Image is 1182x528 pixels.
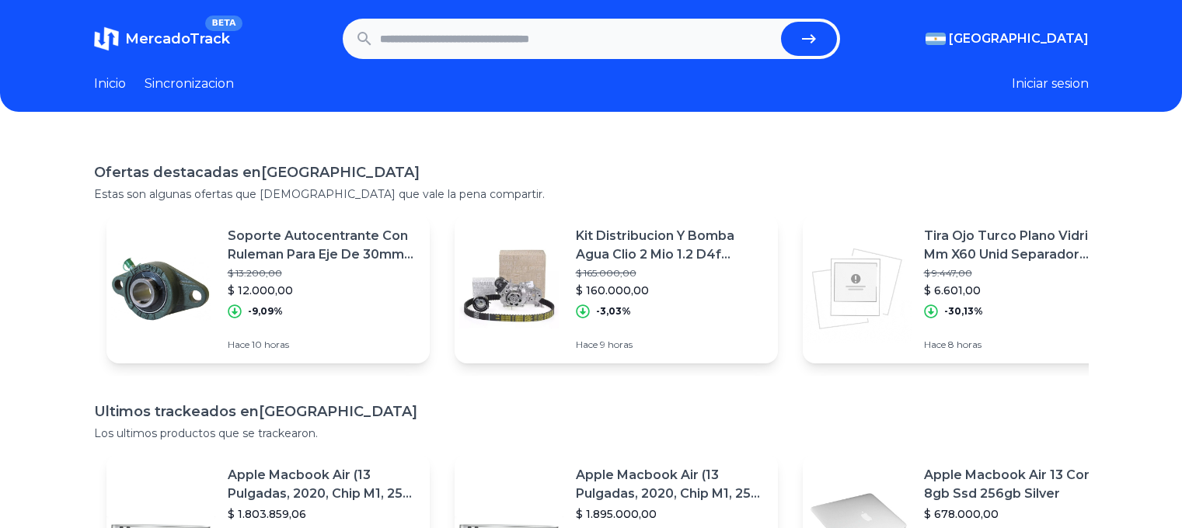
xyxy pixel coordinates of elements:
p: Hace 8 horas [924,339,1114,351]
p: Apple Macbook Air (13 Pulgadas, 2020, Chip M1, 256 Gb De Ssd, 8 Gb De Ram) - Plata [228,466,417,503]
p: -9,09% [248,305,283,318]
a: MercadoTrackBETA [94,26,230,51]
p: -3,03% [596,305,631,318]
h1: Ultimos trackeados en [GEOGRAPHIC_DATA] [94,401,1089,422]
p: $ 1.803.859,06 [228,506,417,522]
span: [GEOGRAPHIC_DATA] [949,30,1089,48]
p: $ 6.601,00 [924,283,1114,298]
p: Apple Macbook Air 13 Core I5 8gb Ssd 256gb Silver [924,466,1114,503]
img: MercadoTrack [94,26,119,51]
a: Featured imageKit Distribucion Y Bomba Agua Clio 2 Mio 1.2 D4f Original$ 165.000,00$ 160.000,00-3... [455,214,778,363]
p: Soporte Autocentrante Con Ruleman Para Eje De 30mm Ucfl 206 [228,227,417,264]
img: Featured image [106,234,215,343]
button: Iniciar sesion [1012,75,1089,93]
p: $ 9.447,00 [924,267,1114,280]
img: Featured image [803,234,912,343]
span: BETA [205,16,242,31]
p: $ 160.000,00 [576,283,765,298]
p: Hace 10 horas [228,339,417,351]
a: Sincronizacion [145,75,234,93]
p: $ 165.000,00 [576,267,765,280]
p: Hace 9 horas [576,339,765,351]
p: Estas son algunas ofertas que [DEMOGRAPHIC_DATA] que vale la pena compartir. [94,186,1089,202]
a: Inicio [94,75,126,93]
p: $ 13.200,00 [228,267,417,280]
img: Featured image [455,234,563,343]
p: $ 678.000,00 [924,506,1114,522]
a: Featured imageTira Ojo Turco Plano Vidrio 6 Mm X60 Unid Separador Pasante$ 9.447,00$ 6.601,00-30,... [803,214,1126,363]
h1: Ofertas destacadas en [GEOGRAPHIC_DATA] [94,162,1089,183]
p: Kit Distribucion Y Bomba Agua Clio 2 Mio 1.2 D4f Original [576,227,765,264]
p: Los ultimos productos que se trackearon. [94,426,1089,441]
p: $ 12.000,00 [228,283,417,298]
button: [GEOGRAPHIC_DATA] [926,30,1089,48]
p: Tira Ojo Turco Plano Vidrio 6 Mm X60 Unid Separador Pasante [924,227,1114,264]
a: Featured imageSoporte Autocentrante Con Ruleman Para Eje De 30mm Ucfl 206$ 13.200,00$ 12.000,00-9... [106,214,430,363]
p: Apple Macbook Air (13 Pulgadas, 2020, Chip M1, 256 Gb De Ssd, 8 Gb De Ram) - Plata [576,466,765,503]
p: $ 1.895.000,00 [576,506,765,522]
p: -30,13% [944,305,983,318]
img: Argentina [926,33,946,45]
span: MercadoTrack [125,30,230,47]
